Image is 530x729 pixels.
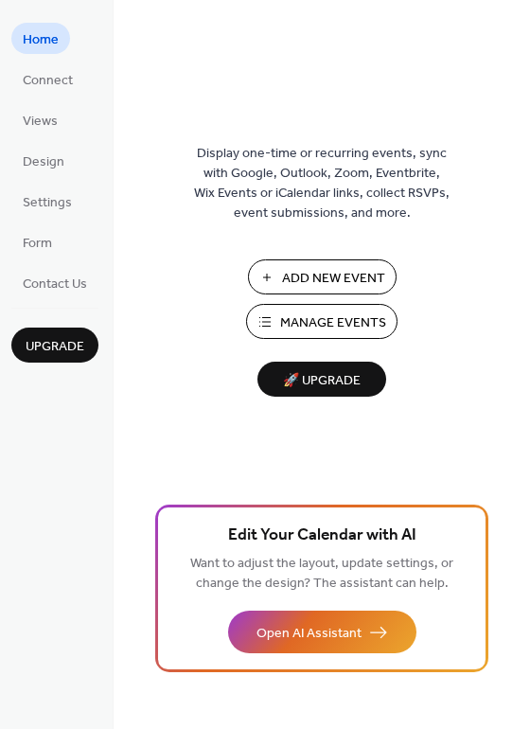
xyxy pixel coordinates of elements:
[257,362,386,397] button: 🚀 Upgrade
[23,71,73,91] span: Connect
[190,551,453,596] span: Want to adjust the layout, update settings, or change the design? The assistant can help.
[11,226,63,258] a: Form
[11,328,98,363] button: Upgrade
[11,63,84,95] a: Connect
[269,368,375,394] span: 🚀 Upgrade
[26,337,84,357] span: Upgrade
[23,152,64,172] span: Design
[280,313,386,333] span: Manage Events
[23,234,52,254] span: Form
[248,259,397,294] button: Add New Event
[11,104,69,135] a: Views
[23,30,59,50] span: Home
[246,304,397,339] button: Manage Events
[23,193,72,213] span: Settings
[23,275,87,294] span: Contact Us
[256,624,362,644] span: Open AI Assistant
[11,267,98,298] a: Contact Us
[11,186,83,217] a: Settings
[228,611,416,653] button: Open AI Assistant
[228,523,416,549] span: Edit Your Calendar with AI
[11,23,70,54] a: Home
[11,145,76,176] a: Design
[23,112,58,132] span: Views
[194,144,450,223] span: Display one-time or recurring events, sync with Google, Outlook, Zoom, Eventbrite, Wix Events or ...
[282,269,385,289] span: Add New Event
